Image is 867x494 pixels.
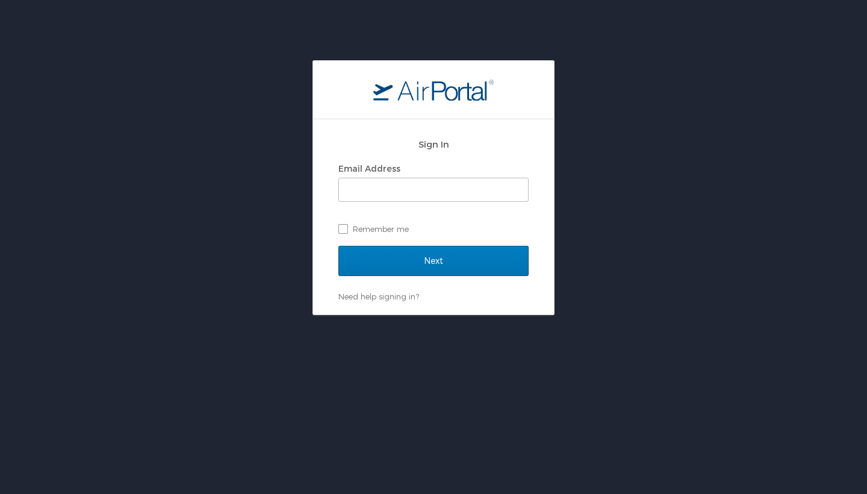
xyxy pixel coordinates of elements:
input: Next [338,246,529,276]
label: Email Address [338,163,400,174]
h2: Sign In [338,137,529,151]
label: Remember me [338,220,529,238]
a: Need help signing in? [338,292,419,301]
img: logo [373,79,494,101]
